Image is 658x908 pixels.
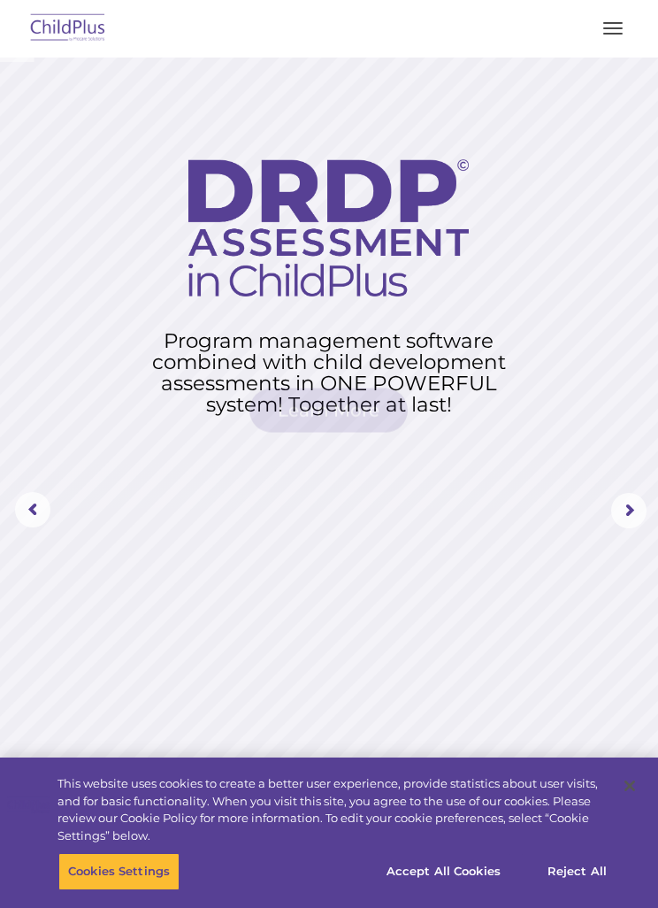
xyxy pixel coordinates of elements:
img: ChildPlus by Procare Solutions [27,8,110,50]
rs-layer: Program management software combined with child development assessments in ONE POWERFUL system! T... [132,330,526,415]
div: This website uses cookies to create a better user experience, provide statistics about user visit... [57,775,611,844]
button: Cookies Settings [58,853,180,890]
button: Reject All [522,853,632,890]
a: Learn More [249,389,408,433]
span: Last name [283,103,337,116]
button: Close [610,766,649,805]
button: Accept All Cookies [377,853,510,890]
span: Phone number [283,175,358,189]
img: DRDP Assessment in ChildPlus [188,159,469,296]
